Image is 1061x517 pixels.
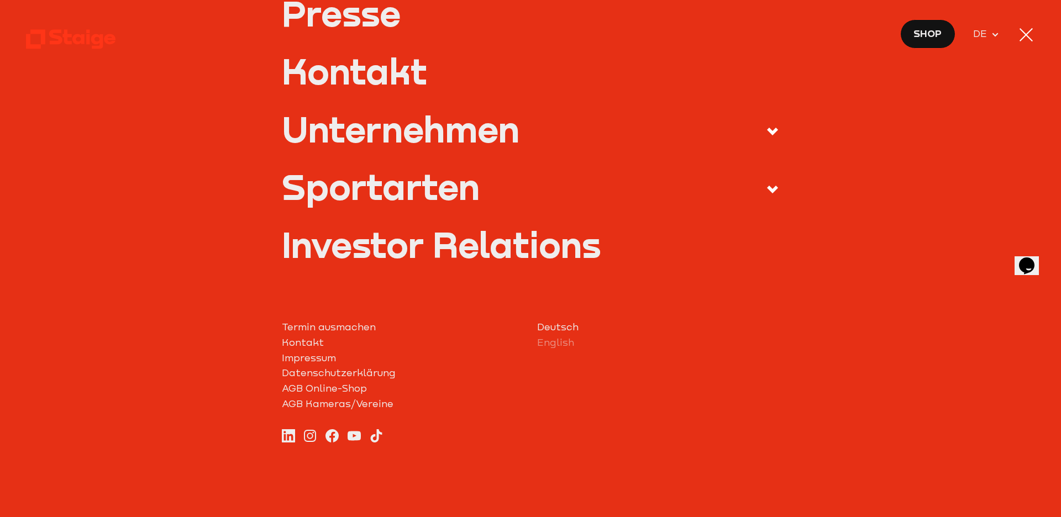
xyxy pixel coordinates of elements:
a: Datenschutzerklärung [282,366,524,381]
a: English [537,335,780,351]
div: Unternehmen [282,112,519,146]
a: Shop [900,19,955,49]
span: Shop [913,26,942,41]
a: AGB Kameras/Vereine [282,397,524,412]
a: Kontakt [282,54,780,88]
a: Kontakt [282,335,524,351]
a: Termin ausmachen [282,320,524,335]
a: Impressum [282,351,524,366]
a: Investor Relations [282,227,780,262]
a: AGB Online-Shop [282,381,524,397]
iframe: chat widget [1015,242,1050,275]
div: Sportarten [282,169,480,204]
span: DE [973,27,991,42]
a: Deutsch [537,320,780,335]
